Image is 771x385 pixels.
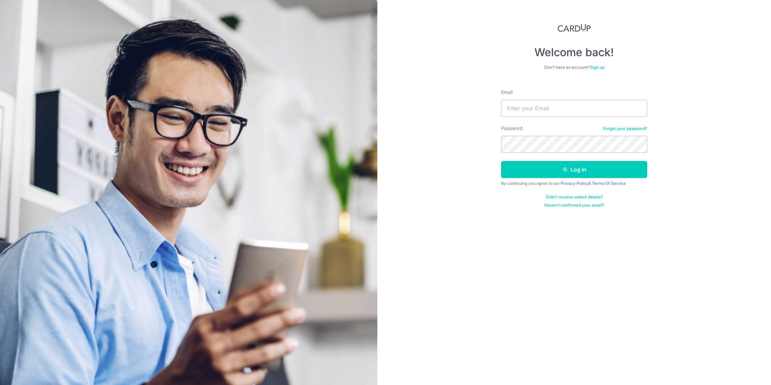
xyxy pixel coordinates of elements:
[544,203,604,208] a: Haven't confirmed your email?
[558,24,591,32] img: CardUp Logo
[501,125,523,132] label: Password
[501,89,513,96] label: Email
[546,194,603,200] a: Didn't receive unlock details?
[501,181,647,186] div: By continuing you agree to our &
[501,161,647,178] button: Log in
[592,181,626,186] a: Terms Of Service
[590,65,604,70] a: Sign up
[501,100,647,117] input: Enter your Email
[561,181,588,186] a: Privacy Policy
[603,126,647,131] a: Forgot your password?
[501,65,647,70] div: Don’t have an account?
[501,46,647,59] h4: Welcome back!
